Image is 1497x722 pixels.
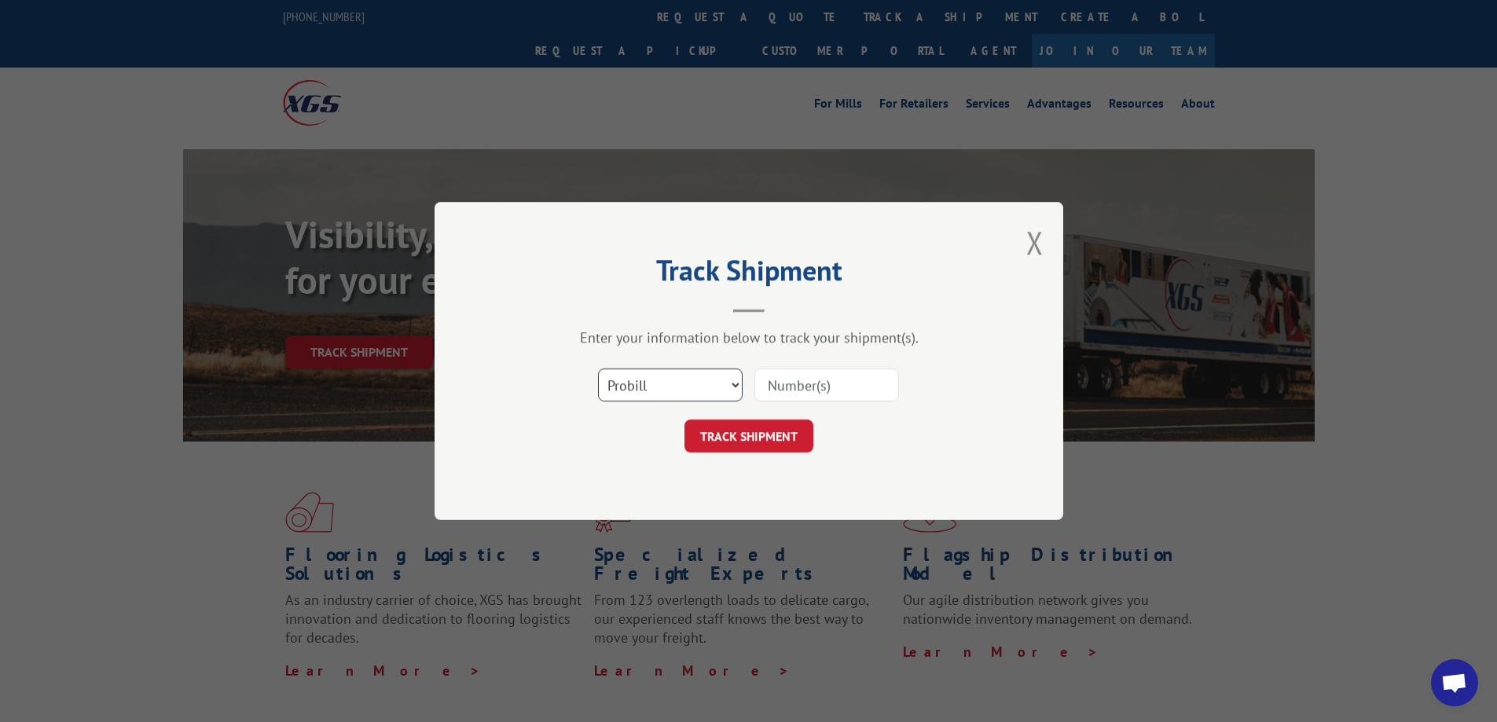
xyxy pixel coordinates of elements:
[513,259,985,289] h2: Track Shipment
[1431,659,1478,706] div: Open chat
[684,420,813,453] button: TRACK SHIPMENT
[1026,222,1044,263] button: Close modal
[513,328,985,346] div: Enter your information below to track your shipment(s).
[754,368,899,401] input: Number(s)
